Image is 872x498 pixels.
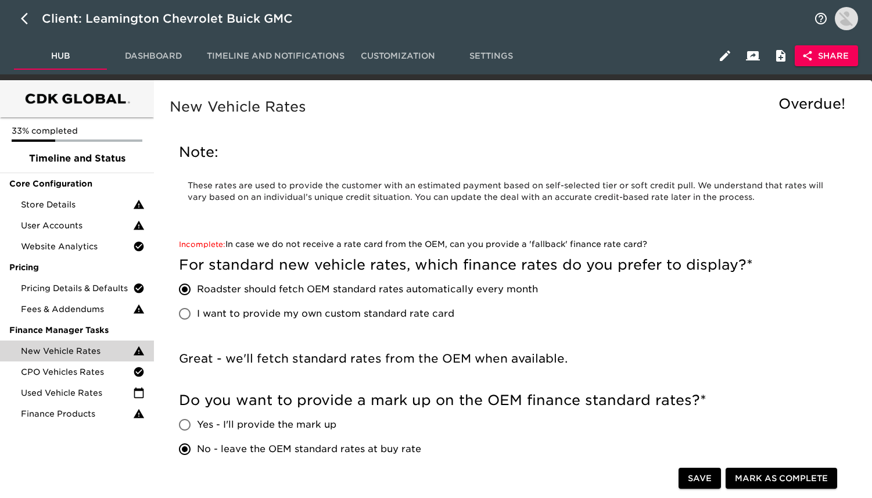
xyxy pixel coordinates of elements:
a: In case we do not receive a rate card from the OEM, can you provide a 'fallback' finance rate card? [179,239,647,249]
button: Save [679,468,721,489]
button: Client View [739,42,767,70]
span: Mark as Complete [735,471,828,486]
h5: Do you want to provide a mark up on the OEM finance standard rates? [179,391,842,410]
span: Share [804,49,849,63]
h5: Note: [179,143,842,162]
h5: For standard new vehicle rates, which finance rates do you prefer to display? [179,256,842,274]
button: Share [795,45,858,67]
span: Finance Products [21,408,133,420]
span: Store Details [21,199,133,210]
span: Website Analytics [21,241,133,252]
span: New Vehicle Rates [21,345,133,357]
p: 33% completed [12,125,142,137]
span: These rates are used to provide the customer with an estimated payment based on self-selected tie... [188,181,826,202]
span: User Accounts [21,220,133,231]
span: Pricing [9,261,145,273]
span: No - leave the OEM standard rates at buy rate [197,442,421,456]
span: Timeline and Status [9,152,145,166]
span: Great - we'll fetch standard rates from the OEM when available. [179,352,568,366]
div: Client: Leamington Chevrolet Buick GMC [42,9,309,28]
span: Timeline and Notifications [207,49,345,63]
span: Roadster should fetch OEM standard rates automatically every month [197,282,538,296]
button: Edit Hub [711,42,739,70]
span: Yes - I'll provide the mark up [197,418,336,432]
span: Hub [21,49,100,63]
h5: New Vehicle Rates [170,98,851,116]
span: CPO Vehicles Rates [21,366,133,378]
span: I want to provide my own custom standard rate card [197,307,454,321]
span: Incomplete: [179,240,225,249]
button: Mark as Complete [726,468,837,489]
span: Fees & Addendums [21,303,133,315]
span: Save [688,471,712,486]
span: Pricing Details & Defaults [21,282,133,294]
span: Settings [451,49,530,63]
span: Finance Manager Tasks [9,324,145,336]
span: Customization [358,49,437,63]
span: Used Vehicle Rates [21,387,133,399]
span: Core Configuration [9,178,145,189]
img: Profile [835,7,858,30]
span: Dashboard [114,49,193,63]
button: notifications [807,5,835,33]
span: Overdue! [778,95,845,112]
